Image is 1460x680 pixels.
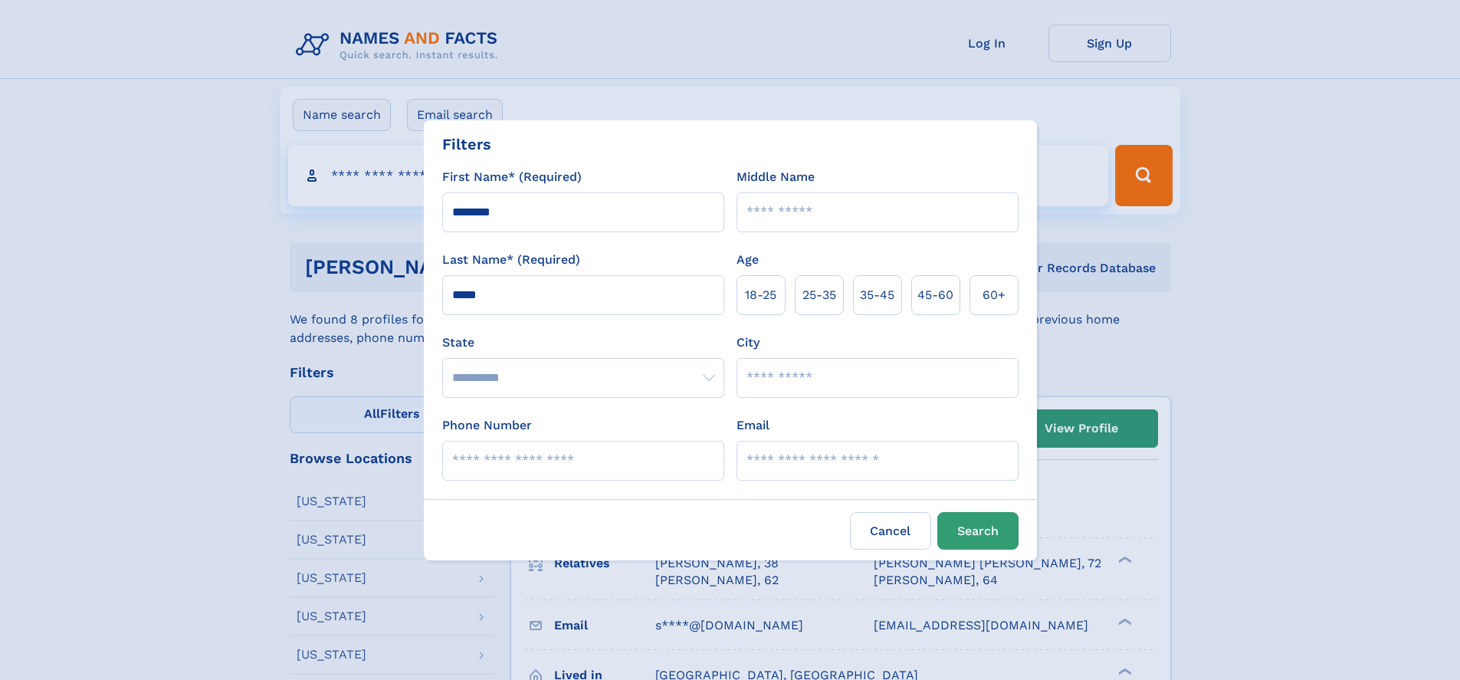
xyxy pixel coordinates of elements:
span: 18‑25 [745,286,776,304]
label: Email [737,416,769,435]
label: Phone Number [442,416,532,435]
label: Cancel [850,512,931,550]
label: Last Name* (Required) [442,251,580,269]
label: State [442,333,724,352]
span: 35‑45 [860,286,894,304]
label: Middle Name [737,168,815,186]
label: Age [737,251,759,269]
button: Search [937,512,1019,550]
span: 60+ [983,286,1006,304]
div: Filters [442,133,491,156]
label: City [737,333,760,352]
label: First Name* (Required) [442,168,582,186]
span: 45‑60 [917,286,953,304]
span: 25‑35 [802,286,836,304]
